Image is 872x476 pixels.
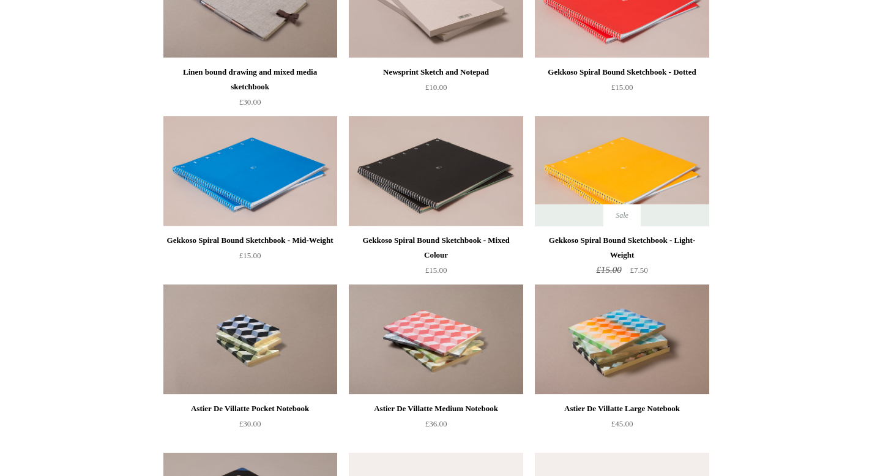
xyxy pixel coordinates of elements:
img: Astier De Villatte Large Notebook [535,284,709,395]
span: £7.50 [630,266,647,275]
span: £30.00 [239,97,261,106]
a: Newsprint Sketch and Notepad £10.00 [349,65,523,115]
img: Gekkoso Spiral Bound Sketchbook - Light-Weight [535,116,709,226]
a: Astier De Villatte Large Notebook Astier De Villatte Large Notebook [535,284,709,395]
span: £15.00 [425,266,447,275]
span: £10.00 [425,83,447,92]
a: Gekkoso Spiral Bound Sketchbook - Light-Weight £15.00 £7.50 [535,233,709,283]
div: Gekkoso Spiral Bound Sketchbook - Mixed Colour [352,233,520,262]
span: £30.00 [239,419,261,428]
a: Gekkoso Spiral Bound Sketchbook - Mixed Colour Gekkoso Spiral Bound Sketchbook - Mixed Colour [349,116,523,226]
a: Astier De Villatte Pocket Notebook £30.00 [163,401,337,452]
a: Gekkoso Spiral Bound Sketchbook - Light-Weight Gekkoso Spiral Bound Sketchbook - Light-Weight Sale [535,116,709,226]
span: £36.00 [425,419,447,428]
div: Gekkoso Spiral Bound Sketchbook - Mid-Weight [166,233,334,248]
div: Gekkoso Spiral Bound Sketchbook - Dotted [538,65,706,80]
div: Newsprint Sketch and Notepad [352,65,520,80]
img: Gekkoso Spiral Bound Sketchbook - Mixed Colour [349,116,523,226]
a: Gekkoso Spiral Bound Sketchbook - Mixed Colour £15.00 [349,233,523,283]
span: £15.00 [596,265,621,275]
a: Astier De Villatte Medium Notebook £36.00 [349,401,523,452]
div: Astier De Villatte Medium Notebook [352,401,520,416]
a: Gekkoso Spiral Bound Sketchbook - Mid-Weight Gekkoso Spiral Bound Sketchbook - Mid-Weight [163,116,337,226]
a: Gekkoso Spiral Bound Sketchbook - Mid-Weight £15.00 [163,233,337,283]
a: Linen bound drawing and mixed media sketchbook £30.00 [163,65,337,115]
a: Astier De Villatte Pocket Notebook Astier De Villatte Pocket Notebook [163,284,337,395]
div: Linen bound drawing and mixed media sketchbook [166,65,334,94]
span: Sale [603,204,641,226]
img: Gekkoso Spiral Bound Sketchbook - Mid-Weight [163,116,337,226]
div: Astier De Villatte Large Notebook [538,401,706,416]
span: £45.00 [611,419,633,428]
div: Gekkoso Spiral Bound Sketchbook - Light-Weight [538,233,706,262]
a: Astier De Villatte Large Notebook £45.00 [535,401,709,452]
a: Astier De Villatte Medium Notebook Astier De Villatte Medium Notebook [349,284,523,395]
span: £15.00 [239,251,261,260]
div: Astier De Villatte Pocket Notebook [166,401,334,416]
a: Gekkoso Spiral Bound Sketchbook - Dotted £15.00 [535,65,709,115]
img: Astier De Villatte Medium Notebook [349,284,523,395]
img: Astier De Villatte Pocket Notebook [163,284,337,395]
span: £15.00 [611,83,633,92]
